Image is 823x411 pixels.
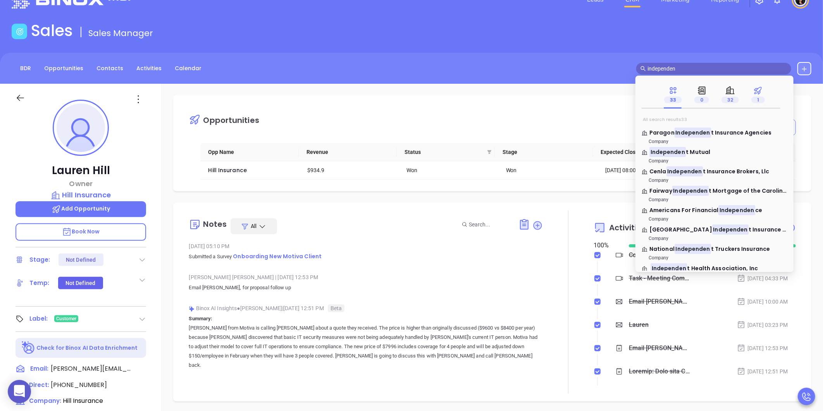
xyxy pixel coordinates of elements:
span: Company: [29,397,61,405]
th: Expected Close Date [593,143,691,161]
span: National [649,245,675,253]
div: Email [PERSON_NAME] proposal follow up - [PERSON_NAME] [629,296,690,307]
p: Hill Insurance [15,190,146,200]
a: Independent MutualCompany [642,148,787,164]
span: search [640,66,646,71]
span: Hill Insurance [63,396,103,405]
span: 1 [751,97,765,103]
a: Independent Health Association, IncCompany [642,264,787,280]
div: [DATE] 08:00 PM [605,166,694,174]
mark: Independen [675,244,711,254]
th: Stage [495,143,593,161]
span: t Insurance Agencies [711,129,771,136]
p: Company [642,139,758,144]
span: Sales Manager [88,27,153,39]
span: | [275,274,276,280]
span: Beta [328,304,344,312]
span: [PERSON_NAME][EMAIL_ADDRESS][DOMAIN_NAME] [51,364,132,373]
a: CenlaIndependent Insurance Brokers, LlcCompany [642,168,787,183]
th: Revenue [299,143,397,161]
span: t Truckers Insurance [711,245,770,253]
span: Add Opportunity [52,205,110,212]
span: Fairway [649,187,672,195]
span: [PHONE_NUMBER] [51,380,107,389]
p: Owner [15,178,146,189]
div: [DATE] 12:53 PM [737,344,788,352]
mark: Independen [718,205,755,215]
a: Hill Insurance [208,166,246,174]
span: t Insurance Agency Inc [749,226,814,233]
b: Summary: [189,316,212,321]
span: Book Now [62,228,100,235]
span: Customer [56,314,77,323]
span: t Mutual [686,148,710,156]
div: Loremip: Dolo sita Consec ad elitsed Doe tempo i utlab etdo magnaali. Eni admin ve quisno exer ul... [629,366,690,377]
p: Submitted a Survey [189,252,543,261]
div: [DATE] 04:33 PM [737,274,788,283]
div: Won [407,166,495,174]
input: Search... [469,220,510,229]
p: Company [642,255,758,261]
div: [DATE] 03:23 PM [737,321,788,329]
p: Lauren Hill [15,164,146,178]
div: [DATE] 05:10 PM [189,240,543,252]
a: Opportunities [40,62,88,75]
input: Search… [647,64,787,73]
a: Calendar [170,62,206,75]
span: ce [755,206,762,214]
a: Americans For FinancialIndependenceCompany [642,206,787,222]
a: [GEOGRAPHIC_DATA]Independent Insurance Agency IncCompany [642,226,787,241]
div: Not Defined [66,254,96,266]
span: t Mortgage of the Carolinas [709,187,790,195]
span: 0 [694,97,709,103]
mark: Independen [675,128,711,137]
span: filter [486,146,493,158]
div: Binox AI Insights [PERSON_NAME] | [DATE] 12:51 PM [189,302,543,314]
div: [DATE] 10:00 AM [737,297,788,306]
span: ● [237,305,240,311]
div: [DATE] 12:51 PM [737,367,788,376]
p: Fairway Independent Mortgage of the Carolinas [642,187,787,191]
p: [PERSON_NAME] from Motiva is calling [PERSON_NAME] about a quote they received. The price is high... [189,323,543,370]
img: profile-user [57,104,105,152]
mark: Independen [666,166,703,176]
a: NationalIndependent Truckers InsuranceCompany [642,245,787,261]
mark: Independen [651,263,687,273]
p: Company [642,236,758,241]
div: Temp: [29,277,50,289]
a: FairwayIndependent Mortgage of the CarolinasCompany [642,187,787,202]
span: Cenla [649,168,666,175]
div: Task - Meeting Compliance Meeting with [PERSON_NAME] - [PERSON_NAME] [629,273,690,284]
div: 100 % [594,241,620,250]
span: Activities Log [609,224,662,231]
img: svg%3e [189,306,195,312]
p: Americans For Financial Independence [642,206,787,210]
div: Lauren [629,319,649,331]
div: Label: [29,313,48,325]
a: BDR [15,62,36,75]
p: Company [642,197,758,202]
div: Opportunities [203,116,259,124]
a: Contacts [92,62,128,75]
mark: Independen [672,186,709,195]
p: Company [642,178,758,183]
mark: Independen [649,147,686,157]
span: Onboarding New Motiva Client [233,252,322,260]
span: [GEOGRAPHIC_DATA] [649,226,712,233]
th: Opp Name [200,143,298,161]
div: Stage: [29,254,50,266]
div: [PERSON_NAME] [PERSON_NAME] [DATE] 12:53 PM [189,271,543,283]
span: Americans For Financial [649,206,718,214]
p: Paragon Independent Insurance Agencies [642,129,787,133]
span: All [251,222,257,230]
span: Paragon [649,129,675,136]
span: All search results 33 [643,116,687,123]
p: National Independent Truckers Insurance [642,245,787,249]
span: t Health Association, Inc [687,264,758,272]
span: Status [405,148,484,156]
h1: Sales [31,21,73,40]
div: Notes [203,220,227,228]
span: 32 [721,97,739,103]
p: Cenla Independent Insurance Brokers, Llc [642,168,787,171]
